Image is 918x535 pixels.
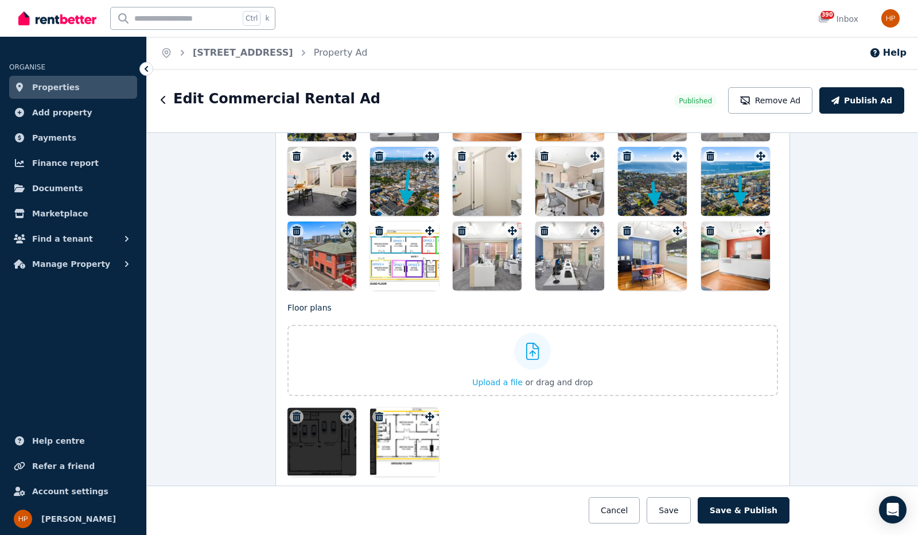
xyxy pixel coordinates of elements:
nav: Breadcrumb [147,37,381,69]
span: Published [679,96,712,106]
button: Help [869,46,907,60]
span: Upload a file [472,378,523,387]
a: Help centre [9,429,137,452]
span: Account settings [32,484,108,498]
span: [PERSON_NAME] [41,512,116,526]
button: Save [647,497,690,524]
span: Properties [32,80,80,94]
div: Open Intercom Messenger [879,496,907,524]
button: Publish Ad [819,87,904,114]
button: Find a tenant [9,227,137,250]
button: Remove Ad [728,87,812,114]
a: Account settings [9,480,137,503]
span: Add property [32,106,92,119]
a: Marketplace [9,202,137,225]
span: or drag and drop [526,378,593,387]
span: Manage Property [32,257,110,271]
button: Manage Property [9,253,137,276]
h1: Edit Commercial Rental Ad [173,90,380,108]
button: Upload a file or drag and drop [472,377,593,388]
img: Heidi P [881,9,900,28]
span: Refer a friend [32,459,95,473]
a: Properties [9,76,137,99]
button: Cancel [589,497,640,524]
a: Finance report [9,152,137,175]
span: k [265,14,269,23]
span: Finance report [32,156,99,170]
span: Find a tenant [32,232,93,246]
span: ORGANISE [9,63,45,71]
a: Documents [9,177,137,200]
div: Inbox [818,13,858,25]
span: Ctrl [243,11,260,26]
a: Add property [9,101,137,124]
span: Payments [32,131,76,145]
span: 390 [820,11,834,19]
button: Save & Publish [698,497,789,524]
span: Marketplace [32,207,88,220]
img: RentBetter [18,10,96,27]
p: Floor plans [287,302,778,313]
span: Documents [32,181,83,195]
a: Property Ad [314,47,368,58]
span: Help centre [32,434,85,448]
a: Payments [9,126,137,149]
img: Heidi P [14,510,32,528]
a: Refer a friend [9,455,137,478]
a: [STREET_ADDRESS] [193,47,293,58]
